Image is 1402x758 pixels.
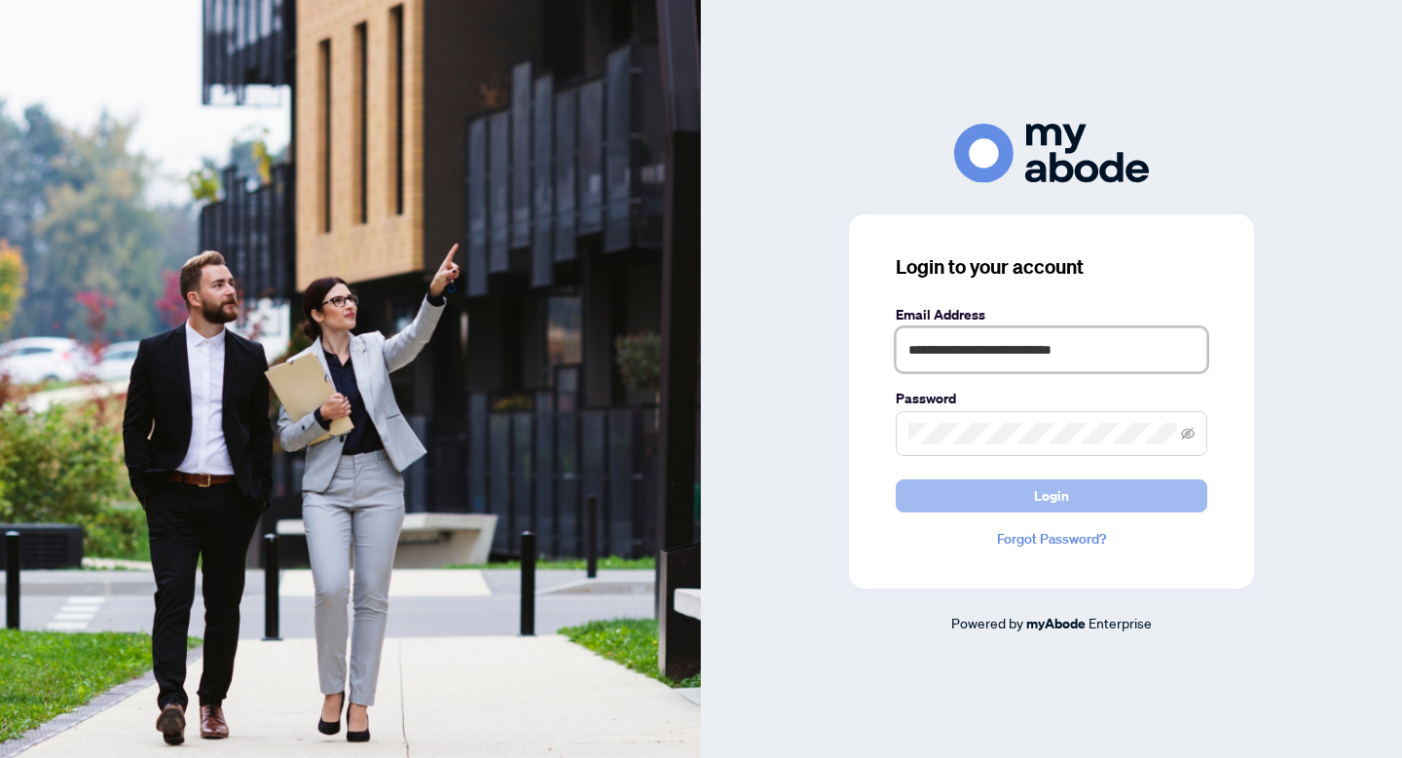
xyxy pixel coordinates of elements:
[951,614,1023,631] span: Powered by
[896,388,1207,409] label: Password
[896,253,1207,281] h3: Login to your account
[1088,614,1152,631] span: Enterprise
[896,528,1207,550] a: Forgot Password?
[1026,613,1086,634] a: myAbode
[1181,427,1195,440] span: eye-invisible
[896,304,1207,325] label: Email Address
[1034,480,1069,512] span: Login
[896,479,1207,512] button: Login
[954,124,1149,183] img: ma-logo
